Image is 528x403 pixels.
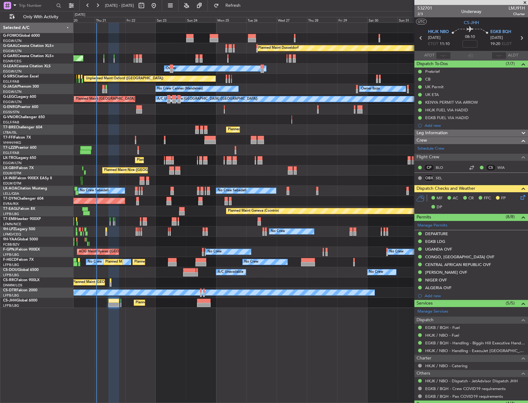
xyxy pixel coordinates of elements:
[3,278,16,282] span: CS-RRC
[3,201,19,206] a: EVRA/RIX
[425,277,447,283] div: NIGER OVF
[218,186,246,195] div: No Crew Sabadell
[3,238,17,241] span: 9H-YAA
[134,257,232,267] div: Planned Maint [GEOGRAPHIC_DATA] ([GEOGRAPHIC_DATA])
[425,378,518,384] a: HKJK / NBO - Dispatch - JetAdvisor Dispatch JHH
[19,1,54,10] input: Trip Number
[417,370,430,377] span: Others
[3,263,19,267] a: LFPB/LBG
[277,17,307,23] div: Wed 27
[80,186,109,195] div: No Crew Sabadell
[3,110,19,114] a: EGSS/STN
[417,5,432,11] span: 532701
[3,303,19,308] a: LFPB/LBG
[3,136,31,139] a: T7-FFIFalcon 7X
[3,212,19,216] a: LFPB/LBG
[425,84,444,89] div: UK Permit
[436,52,451,59] input: --:--
[3,252,19,257] a: LFPB/LBG
[497,165,511,170] a: WIA
[398,17,428,23] div: Sun 31
[3,95,16,99] span: G-LEGC
[417,137,427,144] span: Crew
[246,17,277,23] div: Tue 26
[3,34,19,38] span: G-FOMO
[425,333,459,338] a: HKJK / NBO - Fuel
[156,17,186,23] div: Sat 23
[3,54,54,58] a: G-GARECessna Citation XLS+
[417,317,434,324] span: Dispatch
[3,59,22,64] a: EGNR/CEG
[437,195,442,201] span: MF
[3,136,14,139] span: T7-FFI
[3,177,15,180] span: LX-INB
[425,231,448,236] div: DEPARTURE
[3,268,18,272] span: CS-DOU
[3,64,51,68] a: G-LEAXCessna Citation XLS
[484,195,491,201] span: FFC
[425,254,494,260] div: CONGO, [GEOGRAPHIC_DATA] OVF
[3,115,45,119] a: G-VNORChallenger 650
[361,84,380,93] div: Owner Ibiza
[211,1,248,10] button: Refresh
[3,299,16,302] span: CS-JHH
[3,100,22,104] a: EGGW/LTN
[3,177,52,180] a: LX-INBFalcon 900EX EASy II
[244,257,258,267] div: No Crew
[425,363,467,368] a: HKJK / NBO - Catering
[95,17,125,23] div: Thu 21
[3,126,16,129] span: T7-BRE
[417,355,431,362] span: Charter
[3,217,15,221] span: T7-EMI
[75,12,85,18] div: [DATE]
[501,195,506,201] span: FP
[464,19,479,26] span: CS-JHH
[220,3,246,8] span: Refresh
[3,248,16,251] span: F-GPNJ
[425,394,503,399] a: EGKB / BQH - Pax COVID19 requirements
[3,187,17,190] span: LX-AOA
[3,278,40,282] a: CS-RRCFalcon 900LX
[3,151,19,155] a: EGLF/FAB
[417,300,433,307] span: Services
[425,386,506,391] a: EGKB / BQH - Crew COVID19 requirements
[367,17,398,23] div: Sat 30
[3,95,36,99] a: G-LEGCLegacy 600
[453,195,458,201] span: AC
[3,248,40,251] a: F-GPNJFalcon 900EX
[3,166,34,170] a: LX-GBHFalcon 7X
[3,105,18,109] span: G-ENRG
[307,17,337,23] div: Thu 28
[3,197,44,201] a: T7-DYNChallenger 604
[417,214,431,221] span: Permits
[88,257,102,267] div: No Crew
[490,29,511,35] span: EGKB BQH
[3,39,22,43] a: EGGW/LTN
[425,348,525,353] a: HKJK / NBO - Handling - ExecuJet [GEOGRAPHIC_DATA] HKJK / [GEOGRAPHIC_DATA]
[509,5,525,11] span: LMJ91H
[105,257,203,267] div: Planned Maint [GEOGRAPHIC_DATA] ([GEOGRAPHIC_DATA])
[258,44,299,53] div: Planned Maint Dusseldorf
[424,164,434,171] div: CP
[425,247,452,252] div: UGANDA OVF
[417,222,447,229] a: Manage Permits
[76,94,173,104] div: Planned Maint [GEOGRAPHIC_DATA] ([GEOGRAPHIC_DATA])
[7,12,67,22] button: Only With Activity
[3,197,17,201] span: T7-DYN
[228,206,279,216] div: Planned Maint Geneva (Cointrin)
[337,17,367,23] div: Fri 29
[3,238,38,241] a: 9H-YAAGlobal 5000
[3,242,19,247] a: FCBB/BZV
[3,191,19,196] a: LELL/QSA
[3,258,34,262] a: F-HECDFalcon 7X
[440,41,450,47] span: 11:10
[3,207,18,211] span: T7-EAGL
[16,15,65,19] span: Only With Activity
[186,17,216,23] div: Sun 24
[506,60,515,67] span: (7/7)
[3,89,22,94] a: EGGW/LTN
[3,44,17,48] span: G-GAAL
[461,8,481,15] div: Underway
[228,125,325,134] div: Planned Maint [GEOGRAPHIC_DATA] ([GEOGRAPHIC_DATA])
[425,325,460,330] a: EGKB / BQH - Fuel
